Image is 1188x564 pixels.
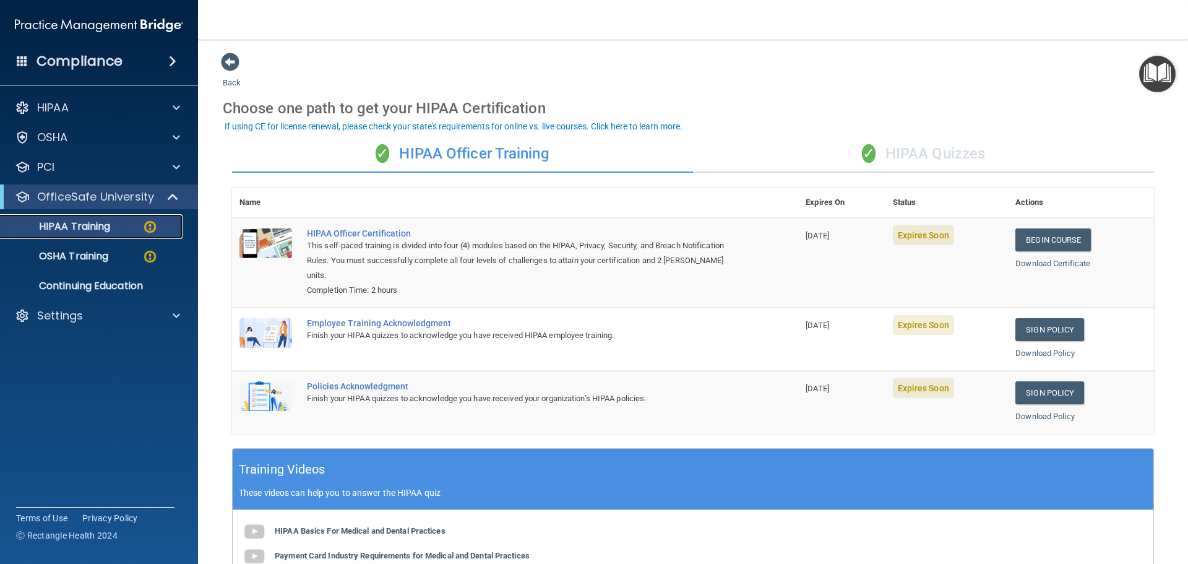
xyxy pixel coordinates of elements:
span: Ⓒ Rectangle Health 2024 [16,529,118,542]
img: warning-circle.0cc9ac19.png [142,219,158,235]
a: Sign Policy [1015,318,1084,341]
b: HIPAA Basics For Medical and Dental Practices [275,526,445,536]
span: ✓ [376,144,389,163]
div: Finish your HIPAA quizzes to acknowledge you have received HIPAA employee training. [307,328,736,343]
p: HIPAA [37,100,69,115]
h4: Compliance [37,53,123,70]
span: Expires Soon [893,378,954,398]
span: [DATE] [806,231,829,240]
span: ✓ [862,144,876,163]
p: Settings [37,308,83,323]
a: HIPAA Officer Certification [307,228,736,238]
a: Download Certificate [1015,259,1090,268]
p: OfficeSafe University [37,189,154,204]
b: Payment Card Industry Requirements for Medical and Dental Practices [275,551,530,560]
div: This self-paced training is divided into four (4) modules based on the HIPAA, Privacy, Security, ... [307,238,736,283]
th: Actions [1008,188,1154,218]
th: Status [885,188,1009,218]
p: OSHA [37,130,68,145]
p: PCI [37,160,54,175]
a: Sign Policy [1015,381,1084,404]
h5: Training Videos [239,459,325,480]
p: Continuing Education [8,280,177,292]
a: Terms of Use [16,512,67,524]
a: Download Policy [1015,349,1075,358]
th: Expires On [798,188,885,218]
img: warning-circle.0cc9ac19.png [142,249,158,264]
div: Finish your HIPAA quizzes to acknowledge you have received your organization’s HIPAA policies. [307,391,736,406]
a: Download Policy [1015,412,1075,421]
p: These videos can help you to answer the HIPAA quiz [239,488,1147,498]
button: Open Resource Center [1139,56,1176,92]
iframe: Drift Widget Chat Controller [974,476,1173,526]
div: If using CE for license renewal, please check your state's requirements for online vs. live cours... [225,122,682,131]
span: Expires Soon [893,225,954,245]
div: HIPAA Quizzes [693,136,1154,173]
img: PMB logo [15,13,183,38]
img: gray_youtube_icon.38fcd6cc.png [242,519,267,544]
a: OSHA [15,130,180,145]
p: OSHA Training [8,250,108,262]
div: HIPAA Officer Training [232,136,693,173]
th: Name [232,188,299,218]
a: Privacy Policy [82,512,138,524]
a: HIPAA [15,100,180,115]
div: Policies Acknowledgment [307,381,736,391]
span: Expires Soon [893,315,954,335]
p: HIPAA Training [8,220,110,233]
span: [DATE] [806,321,829,330]
a: Settings [15,308,180,323]
a: Begin Course [1015,228,1091,251]
div: Employee Training Acknowledgment [307,318,736,328]
span: [DATE] [806,384,829,393]
a: OfficeSafe University [15,189,179,204]
div: Completion Time: 2 hours [307,283,736,298]
button: If using CE for license renewal, please check your state's requirements for online vs. live cours... [223,120,684,132]
div: Choose one path to get your HIPAA Certification [223,90,1163,126]
a: Back [223,63,241,87]
a: PCI [15,160,180,175]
